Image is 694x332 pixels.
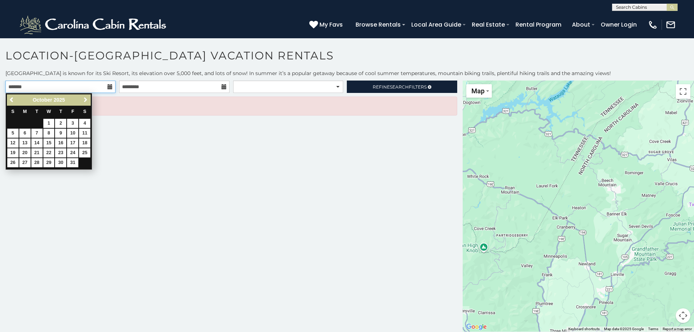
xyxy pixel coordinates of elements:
a: 22 [43,148,55,157]
a: 19 [7,148,19,157]
a: 7 [31,129,43,138]
a: 6 [19,129,31,138]
a: 29 [43,158,55,167]
a: 15 [43,138,55,148]
button: Keyboard shortcuts [568,327,600,332]
span: 2025 [54,97,65,103]
span: Refine Filters [373,84,427,90]
a: Browse Rentals [352,18,404,31]
a: 21 [31,148,43,157]
a: 11 [79,129,90,138]
a: My Favs [309,20,345,30]
a: 2 [55,119,66,128]
span: Map [471,87,485,95]
button: Map camera controls [676,308,690,323]
a: 28 [31,158,43,167]
span: Sunday [11,109,14,114]
button: Toggle fullscreen view [676,84,690,99]
img: phone-regular-white.png [648,20,658,30]
a: Next [81,95,90,105]
a: 23 [55,148,66,157]
span: Map data ©2025 Google [604,327,644,331]
button: Change map style [466,84,492,98]
a: 10 [67,129,78,138]
a: Previous [8,95,17,105]
span: Previous [9,97,15,103]
a: 1 [43,119,55,128]
a: 20 [19,148,31,157]
span: Wednesday [47,109,51,114]
a: 26 [7,158,19,167]
a: 13 [19,138,31,148]
img: White-1-2.png [18,14,169,36]
img: mail-regular-white.png [666,20,676,30]
a: Open this area in Google Maps (opens a new window) [464,322,489,332]
a: 9 [55,129,66,138]
a: 31 [67,158,78,167]
a: 8 [43,129,55,138]
a: Local Area Guide [408,18,465,31]
a: Rental Program [512,18,565,31]
a: 5 [7,129,19,138]
a: 27 [19,158,31,167]
a: Owner Login [597,18,640,31]
a: RefineSearchFilters [347,81,457,93]
span: Saturday [83,109,86,114]
a: 25 [79,148,90,157]
a: 17 [67,138,78,148]
a: 16 [55,138,66,148]
a: Real Estate [468,18,509,31]
span: Monday [23,109,27,114]
a: Report a map error [663,327,692,331]
a: 24 [67,148,78,157]
span: Tuesday [35,109,38,114]
a: About [568,18,594,31]
span: Thursday [59,109,62,114]
span: My Favs [319,20,343,29]
a: 14 [31,138,43,148]
a: 3 [67,119,78,128]
p: Unable to find any listings. [11,102,451,110]
span: Search [390,84,409,90]
span: Next [83,97,89,103]
span: October [33,97,52,103]
a: Terms [648,327,658,331]
a: 12 [7,138,19,148]
span: Friday [71,109,74,114]
a: 18 [79,138,90,148]
img: Google [464,322,489,332]
a: 30 [55,158,66,167]
a: 4 [79,119,90,128]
